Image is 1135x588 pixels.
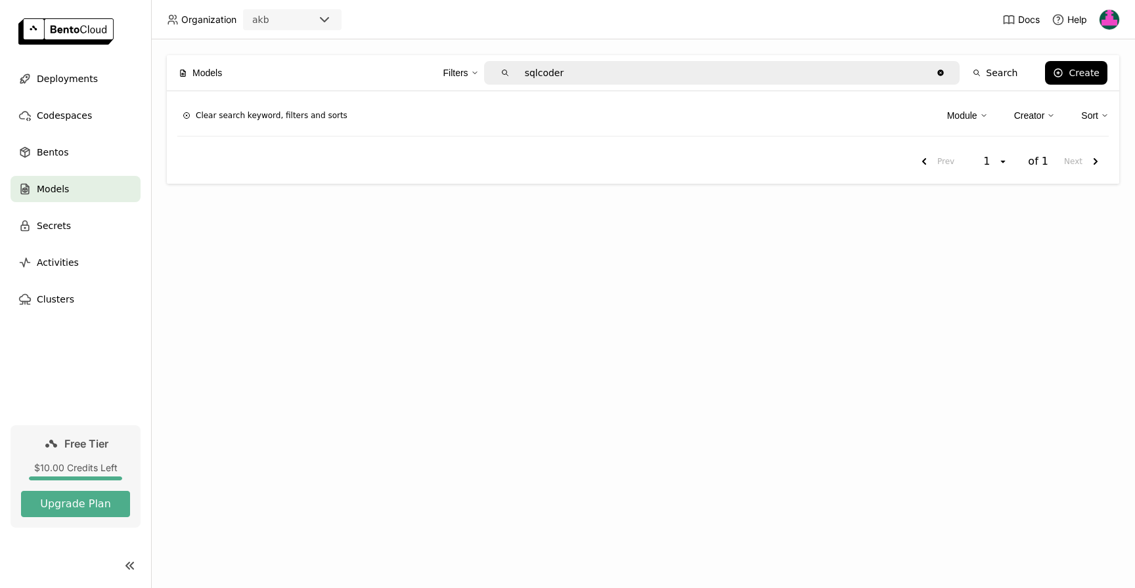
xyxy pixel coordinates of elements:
a: Deployments [11,66,141,92]
span: of 1 [1028,155,1048,168]
div: Filters [443,59,479,87]
a: Secrets [11,213,141,239]
a: Clusters [11,286,141,312]
a: Docs [1002,13,1040,26]
button: next page. current page 1 of 1 [1059,150,1109,173]
span: Codespaces [37,108,92,123]
span: Secrets [37,218,71,234]
div: Help [1052,13,1087,26]
span: Bentos [37,144,68,160]
img: Murat Çakar [1100,10,1119,30]
div: Filters [443,66,468,80]
button: Clear search keyword, filters and sorts [177,106,353,125]
span: Organization [181,14,236,26]
button: Search [965,61,1025,85]
div: Sort [1081,102,1109,129]
a: Free Tier$10.00 Credits LeftUpgrade Plan [11,425,141,528]
span: Models [192,66,222,80]
img: logo [18,18,114,45]
span: Deployments [37,71,98,87]
div: 1 [979,155,998,168]
button: Create [1045,61,1107,85]
input: Selected akb. [271,14,272,27]
div: Sort [1081,108,1098,123]
div: Module [947,102,988,129]
a: Models [11,176,141,202]
a: Bentos [11,139,141,165]
span: Activities [37,255,79,270]
button: Upgrade Plan [21,491,130,517]
svg: Clear value [936,68,945,77]
div: Creator [1014,102,1056,129]
a: Codespaces [11,102,141,129]
div: akb [252,13,269,26]
a: Activities [11,249,141,276]
svg: open [998,156,1008,167]
div: $10.00 Credits Left [21,462,130,474]
div: Module [947,108,977,123]
span: Free Tier [64,437,108,450]
span: Models [37,181,69,197]
span: Clusters [37,291,74,307]
span: Docs [1018,14,1040,26]
span: Help [1067,14,1087,26]
div: Creator [1014,108,1045,123]
button: previous page. current page 1 of 1 [911,150,960,173]
div: Create [1069,68,1100,78]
